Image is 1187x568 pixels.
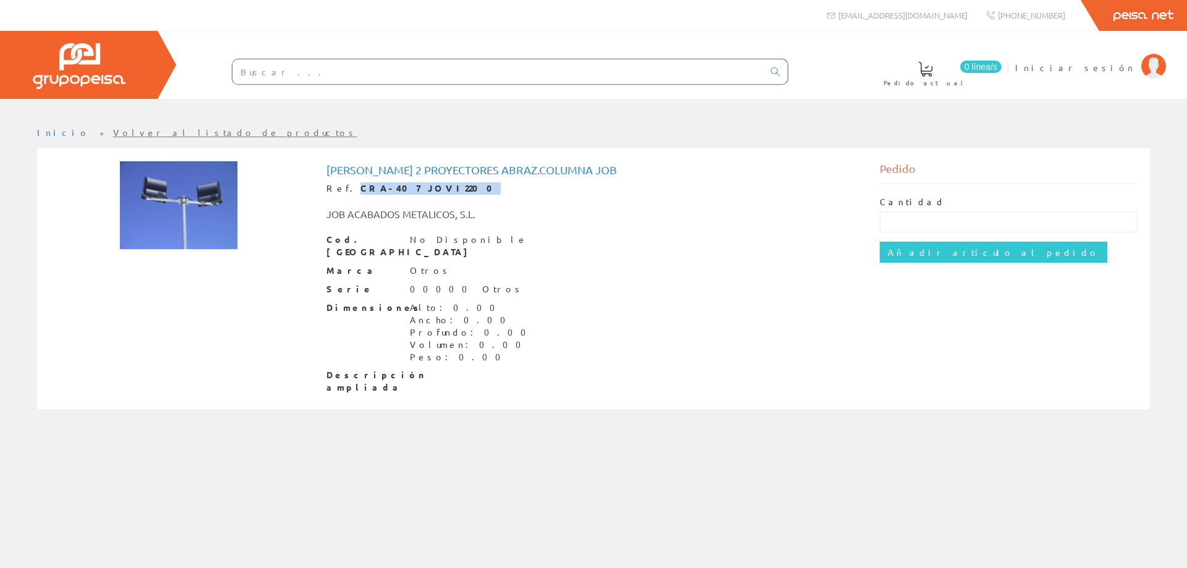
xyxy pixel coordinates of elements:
div: 00000 Otros [410,283,524,295]
span: Iniciar sesión [1015,61,1135,74]
div: JOB ACABADOS METALICOS, S.L. [317,207,640,221]
div: Ancho: 0.00 [410,314,534,326]
span: Dimensiones [326,302,401,314]
img: Foto artículo Cruceta 2 Proyectores Abraz.columna Job (192x144) [119,161,238,250]
span: Descripción ampliada [326,369,401,394]
div: Volumen: 0.00 [410,339,534,351]
input: Añadir artículo al pedido [880,242,1107,263]
a: Volver al listado de productos [113,127,357,138]
input: Buscar ... [232,59,764,84]
span: [PHONE_NUMBER] [998,10,1065,20]
label: Cantidad [880,196,945,208]
span: Pedido actual [883,77,968,89]
div: Otros [410,265,451,277]
div: No Disponible [410,234,527,246]
span: 0 línea/s [960,61,1002,73]
div: Ref. [326,182,861,195]
span: [EMAIL_ADDRESS][DOMAIN_NAME] [838,10,968,20]
span: Cod. [GEOGRAPHIC_DATA] [326,234,401,258]
h1: [PERSON_NAME] 2 Proyectores Abraz.columna Job [326,164,861,176]
div: Peso: 0.00 [410,351,534,363]
span: Marca [326,265,401,277]
img: Grupo Peisa [33,43,126,89]
div: Pedido [880,161,1138,184]
a: Inicio [37,127,90,138]
div: Alto: 0.00 [410,302,534,314]
strong: CRA-407 JOVI2200 [360,182,501,193]
span: Serie [326,283,401,295]
div: Profundo: 0.00 [410,326,534,339]
a: Iniciar sesión [1015,51,1166,63]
